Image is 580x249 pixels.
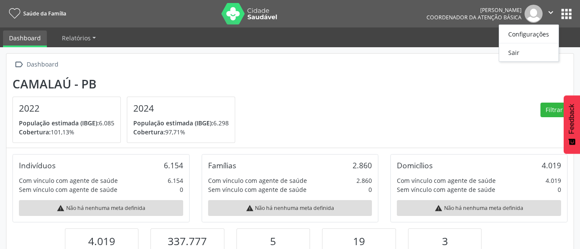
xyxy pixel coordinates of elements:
[133,128,229,137] p: 97,71%
[559,6,574,21] button: apps
[356,176,372,185] div: 2.860
[19,161,55,170] div: Indivíduos
[62,34,91,42] span: Relatórios
[397,161,433,170] div: Domicílios
[546,176,561,185] div: 4.019
[208,176,307,185] div: Com vínculo com agente de saúde
[57,204,64,212] i: warning
[164,161,183,170] div: 6.154
[19,118,114,128] p: 6.085
[353,234,365,248] span: 19
[568,104,576,134] span: Feedback
[546,8,555,17] i: 
[19,200,183,216] div: Não há nenhuma meta definida
[168,176,183,185] div: 6.154
[558,185,561,194] div: 0
[3,30,47,47] a: Dashboard
[19,185,117,194] div: Sem vínculo com agente de saúde
[133,128,165,136] span: Cobertura:
[133,118,229,128] p: 6.298
[12,77,241,91] div: Camalaú - PB
[540,103,568,117] button: Filtrar
[168,234,207,248] span: 337.777
[12,58,60,71] a:  Dashboard
[564,95,580,154] button: Feedback - Mostrar pesquisa
[525,5,543,23] img: img
[397,176,496,185] div: Com vínculo com agente de saúde
[133,103,229,114] h4: 2024
[499,28,559,40] a: Configurações
[23,10,66,17] span: Saúde da Família
[543,5,559,23] button: 
[19,176,118,185] div: Com vínculo com agente de saúde
[19,119,99,127] span: População estimada (IBGE):
[19,103,114,114] h4: 2022
[499,46,559,58] a: Sair
[270,234,276,248] span: 5
[353,161,372,170] div: 2.860
[19,128,51,136] span: Cobertura:
[88,234,115,248] span: 4.019
[427,14,522,21] span: Coordenador da Atenção Básica
[499,24,559,62] ul: 
[12,58,25,71] i: 
[180,185,183,194] div: 0
[56,30,102,46] a: Relatórios
[133,119,213,127] span: População estimada (IBGE):
[19,128,114,137] p: 101,13%
[397,200,561,216] div: Não há nenhuma meta definida
[208,161,236,170] div: Famílias
[208,200,372,216] div: Não há nenhuma meta definida
[368,185,372,194] div: 0
[427,6,522,14] div: [PERSON_NAME]
[6,6,66,21] a: Saúde da Família
[25,58,60,71] div: Dashboard
[397,185,495,194] div: Sem vínculo com agente de saúde
[246,204,254,212] i: warning
[442,234,448,248] span: 3
[435,204,442,212] i: warning
[542,161,561,170] div: 4.019
[208,185,307,194] div: Sem vínculo com agente de saúde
